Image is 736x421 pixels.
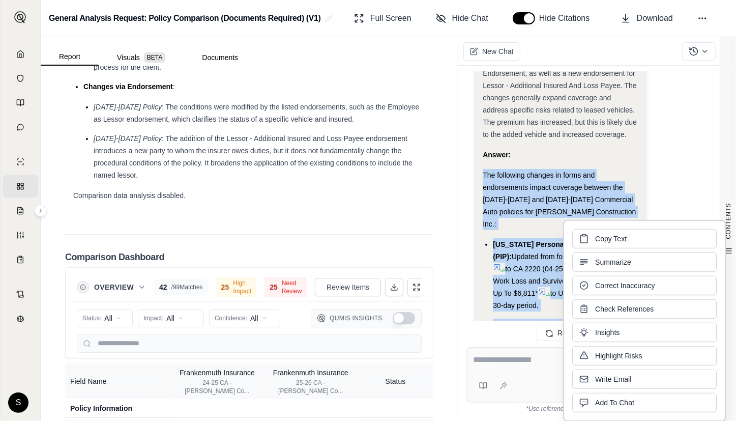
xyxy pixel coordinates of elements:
[572,229,717,248] button: Copy Text
[77,309,133,327] button: Status:All
[550,289,603,297] span: to Up To $7,014*
[3,224,38,246] a: Custom Report
[572,370,717,389] button: Write Email
[385,278,403,296] button: Download Excel
[3,116,38,138] a: Chat
[595,234,627,244] span: Copy Text
[315,278,381,296] button: Review Items
[273,368,348,378] div: Frankenmuth Insurance
[143,314,163,322] span: Impact:
[41,48,99,66] button: Report
[8,392,28,413] div: S
[214,405,220,412] span: —
[35,205,47,217] button: Expand sidebar
[317,314,326,322] img: Qumis Logo
[3,307,38,330] a: Legal Search Engine
[3,200,38,222] a: Claim Coverage
[539,12,596,24] span: Hide Citations
[65,363,170,399] th: Field Name
[616,8,677,29] button: Download
[94,134,162,143] span: [DATE]-[DATE] Policy
[637,12,673,24] span: Download
[99,49,184,66] button: Visuals
[159,282,167,292] span: 42
[104,313,112,323] span: All
[180,368,255,378] div: Frankenmuth Insurance
[493,289,637,310] span: for any 30-day period.
[273,379,348,395] div: 25-26 CA - [PERSON_NAME] Co...
[144,52,165,63] span: BETA
[3,248,38,271] a: Coverage Table
[173,82,175,91] span: :
[595,327,620,338] span: Insights
[512,252,628,261] span: Updated from form CA 2220 (10-23*)
[171,283,203,291] span: / 99 Matches
[209,309,280,327] button: Confidence:All
[393,312,415,324] button: Show Qumis Insights
[572,346,717,366] button: Highlight Risks
[215,314,247,322] span: Confidence:
[49,9,321,27] h2: General Analysis Request: Policy Comparison (Documents Required) (V1)
[505,265,568,273] span: to CA 2220 (04-25*)
[138,309,204,327] button: Impact:All
[350,8,416,29] button: Full Screen
[250,313,258,323] span: All
[452,12,488,24] span: Hide Chat
[3,92,38,114] a: Prompt Library
[82,314,101,322] span: Status:
[595,257,631,267] span: Summarize
[3,151,38,173] a: Single Policy
[595,304,654,314] span: Check References
[94,282,134,292] span: Overview
[73,191,186,200] span: Comparison data analysis disabled.
[94,103,419,123] span: : The conditions were modified by the listed endorsements, such as the Employee as Lessor endorse...
[221,282,229,292] span: 25
[557,329,629,337] span: Regenerate Response
[724,203,732,239] span: CONTENTS
[483,8,637,138] span: I have compared the forms and endorsements between the two policies and identified the key change...
[10,7,31,27] button: Expand sidebar
[3,67,38,90] a: Documents Vault
[493,240,625,261] span: [US_STATE] Personal Injury Protection (PIP):
[595,374,631,384] span: Write Email
[483,151,511,159] strong: Answer:
[327,282,369,292] span: Review Items
[233,279,251,295] span: High Impact
[65,250,164,264] h2: Comparison Dashboard
[407,278,426,296] button: Expand Table
[94,103,162,111] span: [DATE]-[DATE] Policy
[282,279,302,295] span: Need Review
[94,282,146,292] button: Overview
[572,299,717,319] button: Check References
[70,403,165,413] div: Policy Information
[572,393,717,412] button: Add To Chat
[83,82,173,91] span: Changes via Endorsement
[537,325,641,341] button: Regenerate Response
[463,42,520,61] button: New Chat
[595,351,642,361] span: Highlight Risks
[493,265,629,297] span: , increasing the Work Loss and Survivors Loss benefit from Up To $6,811*
[184,49,256,66] button: Documents
[466,403,712,413] div: *Use references provided to verify information.
[270,282,278,292] span: 25
[358,363,433,399] th: Status
[94,39,404,71] span: : These conditions are unaltered. The insured's duties in the event of a claim remain consistent ...
[94,134,413,179] span: : The addition of the Lessor - Additional Insured and Loss Payee endorsement introduces a new par...
[14,11,26,23] img: Expand sidebar
[572,323,717,342] button: Insights
[482,46,513,57] span: New Chat
[3,283,38,305] a: Contract Analysis
[572,276,717,295] button: Correct Inaccuracy
[3,175,38,198] a: Policy Comparisons
[483,171,636,228] span: The following changes in forms and endorsements impact coverage between the [DATE]-[DATE] and [DA...
[432,8,492,29] button: Hide Chat
[330,314,382,322] span: Qumis Insights
[3,43,38,65] a: Home
[166,313,174,323] span: All
[595,280,655,291] span: Correct Inaccuracy
[370,12,411,24] span: Full Screen
[180,379,255,395] div: 24-25 CA - [PERSON_NAME] Co...
[308,405,314,412] span: —
[595,398,634,408] span: Add To Chat
[572,252,717,272] button: Summarize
